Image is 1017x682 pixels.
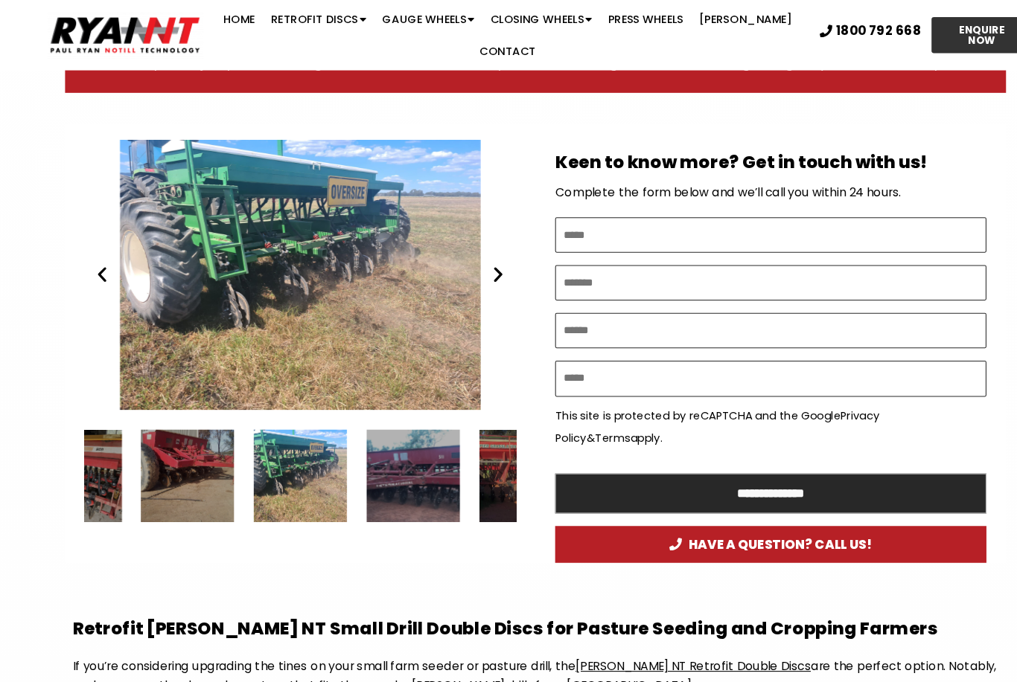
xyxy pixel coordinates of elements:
[241,408,330,497] div: 10 / 15
[80,408,490,497] div: Slides Slides
[898,24,967,43] span: ENQUIRE NOW
[527,387,835,423] a: Privacy Policy
[527,173,937,193] p: Complete the form below and we’ll call you within 24 hours.
[80,133,490,390] div: Slides
[458,4,570,33] a: Closing Wheels
[69,623,948,675] p: If you’re considering upgrading the tines on your small farm seeder or pasture drill, the are the...
[527,385,937,426] p: This site is protected by reCAPTCHA and the Google & apply.
[27,408,115,497] div: 8 / 15
[636,511,828,524] span: HAVE A QUESTION? CALL US!
[565,408,599,423] a: Terms
[570,4,656,33] a: Press Wheels
[794,24,875,36] span: 1800 792 668
[80,133,490,390] div: RYAN NT Retrofit Discs on a John Shearer small farm disc seeder
[241,408,330,497] div: RYAN NT Retrofit Discs on a John Shearer small farm disc seeder
[88,252,106,271] div: Previous slide
[80,133,490,390] div: 10 / 15
[348,408,436,497] div: 11 / 15
[778,24,875,36] a: 1800 792 668
[455,408,543,497] div: 12 / 15
[527,500,937,535] a: HAVE A QUESTION? CALL US!
[94,51,924,68] span: Your crops will ‘jump' out of the ground due to better seed placement and germination, leading to...
[464,252,482,271] div: Next slide
[249,4,355,33] a: Retrofit Discs
[527,144,937,166] h2: Keen to know more? Get in touch with us!
[134,408,223,497] div: 9 / 15
[355,4,458,33] a: Gauge Wheels
[546,625,770,640] a: [PERSON_NAME] NT Retrofit Double Discs
[69,587,948,608] h2: Retrofit [PERSON_NAME] NT Small Drill Double Discs for Pasture Seeding and Cropping Farmers
[45,10,194,57] img: Ryan NT logo
[884,16,981,51] a: ENQUIRE NOW
[656,4,759,33] a: [PERSON_NAME]
[204,4,249,33] a: Home
[447,33,516,63] a: Contact
[197,4,767,63] nav: Menu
